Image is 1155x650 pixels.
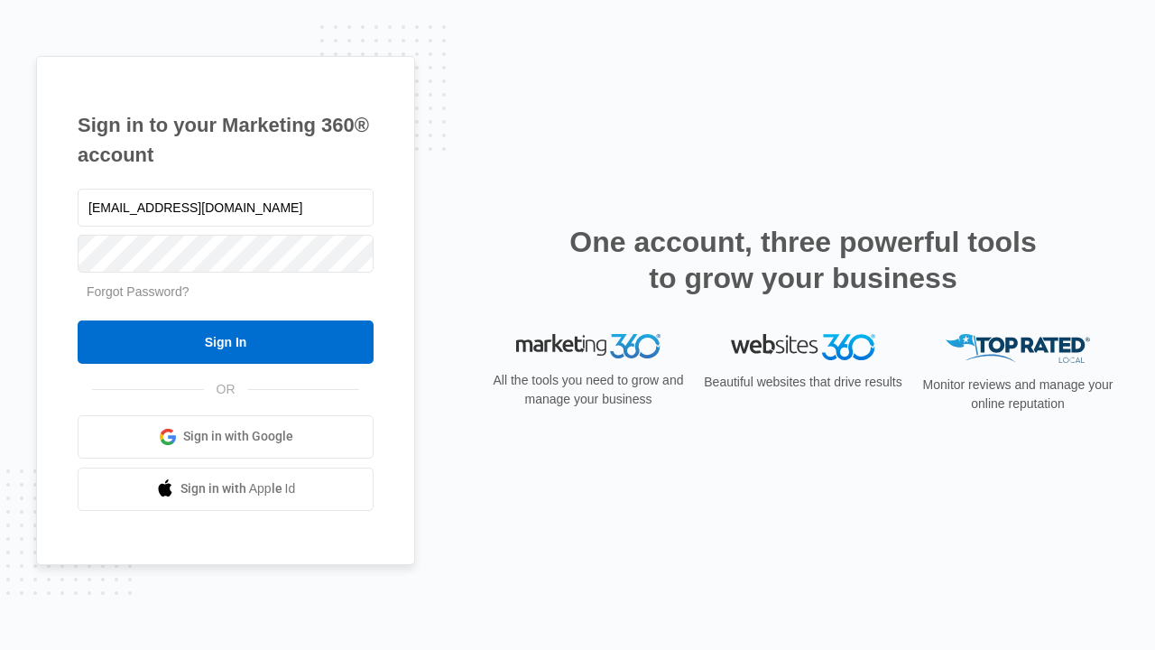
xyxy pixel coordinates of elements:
[204,380,248,399] span: OR
[78,110,374,170] h1: Sign in to your Marketing 360® account
[78,320,374,364] input: Sign In
[78,415,374,459] a: Sign in with Google
[564,224,1042,296] h2: One account, three powerful tools to grow your business
[183,427,293,446] span: Sign in with Google
[180,479,296,498] span: Sign in with Apple Id
[516,334,661,359] img: Marketing 360
[917,376,1119,413] p: Monitor reviews and manage your online reputation
[731,334,875,360] img: Websites 360
[946,334,1090,364] img: Top Rated Local
[87,284,189,299] a: Forgot Password?
[78,189,374,227] input: Email
[487,371,689,409] p: All the tools you need to grow and manage your business
[78,468,374,511] a: Sign in with Apple Id
[702,373,904,392] p: Beautiful websites that drive results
